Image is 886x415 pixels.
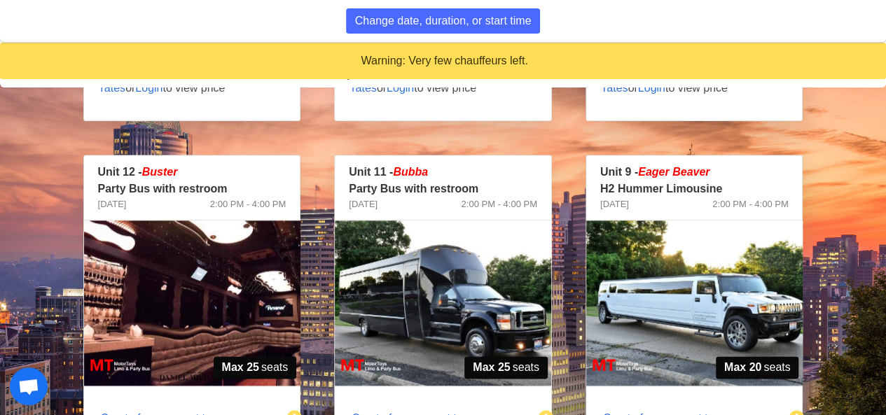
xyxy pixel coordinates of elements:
span: seats [716,356,799,379]
p: Party Bus with restroom [349,181,537,197]
span: Login [638,82,665,94]
img: 12%2002.jpg [84,220,300,386]
strong: Max 25 [473,359,510,376]
em: Eager Beaver [638,166,710,178]
p: Unit 9 - [600,164,789,181]
span: Login [135,82,162,94]
p: Unit 11 - [349,164,537,181]
span: 2:00 PM - 4:00 PM [712,197,788,211]
strong: Max 20 [724,359,761,376]
em: Bubba [393,166,428,178]
strong: Max 25 [222,359,259,376]
span: 2:00 PM - 4:00 PM [210,197,286,211]
div: Open chat [10,367,48,405]
span: seats [214,356,297,379]
p: Unit 12 - [98,164,286,181]
em: Buster [142,166,178,178]
span: [DATE] [349,197,378,211]
span: 2:00 PM - 4:00 PM [461,197,537,211]
img: 11%2001.jpg [335,220,551,386]
p: Party Bus with restroom [98,181,286,197]
span: Login [387,82,414,94]
span: [DATE] [98,197,127,211]
span: [DATE] [600,197,629,211]
div: Warning: Very few chauffeurs left. [11,53,878,69]
span: Change date, duration, or start time [355,13,532,29]
button: Change date, duration, or start time [346,8,541,34]
span: seats [464,356,548,379]
img: 09%2001.jpg [586,220,803,386]
p: H2 Hummer Limousine [600,181,789,197]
